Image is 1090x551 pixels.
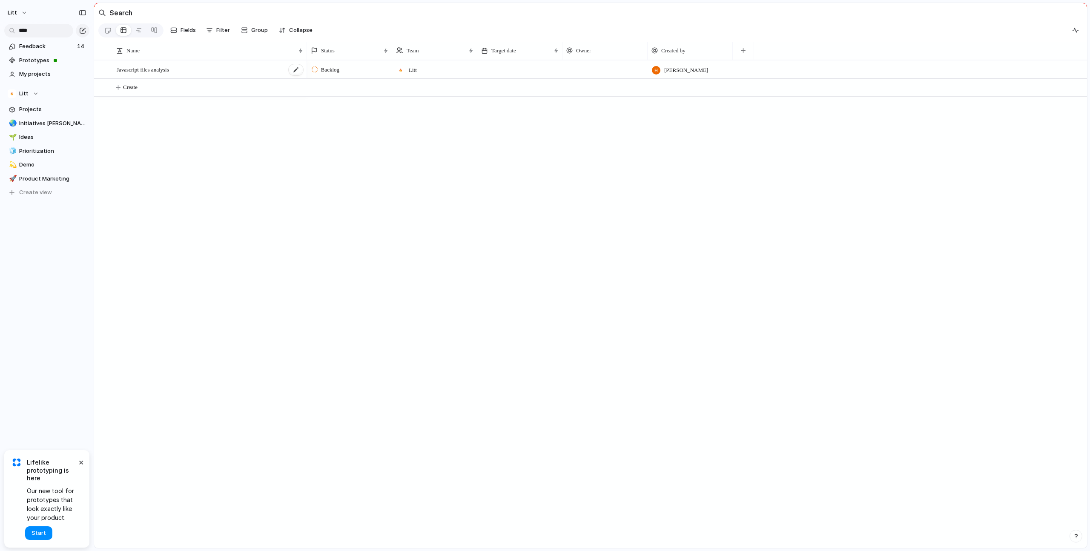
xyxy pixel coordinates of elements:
[19,161,86,169] span: Demo
[321,66,339,74] span: Backlog
[203,23,233,37] button: Filter
[126,46,140,55] span: Name
[19,56,86,65] span: Prototypes
[8,147,16,155] button: 🧊
[4,68,89,80] a: My projects
[19,188,52,197] span: Create view
[181,26,196,34] span: Fields
[27,459,77,482] span: Lifelike prototyping is here
[9,174,15,184] div: 🚀
[25,526,52,540] button: Start
[4,6,32,20] button: Litt
[4,40,89,53] a: Feedback14
[216,26,230,34] span: Filter
[4,131,89,143] a: 🌱Ideas
[109,8,132,18] h2: Search
[4,172,89,185] a: 🚀Product Marketing
[4,103,89,116] a: Projects
[661,46,686,55] span: Created by
[289,26,313,34] span: Collapse
[9,118,15,128] div: 🌏
[27,486,77,522] span: Our new tool for prototypes that look exactly like your product.
[321,46,335,55] span: Status
[237,23,272,37] button: Group
[9,146,15,156] div: 🧊
[9,160,15,170] div: 💫
[4,117,89,130] a: 🌏Initiatives [PERSON_NAME]
[409,66,417,75] span: Litt
[19,133,86,141] span: Ideas
[77,42,86,51] span: 14
[167,23,199,37] button: Fields
[407,46,419,55] span: Team
[19,42,75,51] span: Feedback
[123,83,138,92] span: Create
[8,119,16,128] button: 🌏
[19,105,86,114] span: Projects
[8,9,17,17] span: Litt
[8,133,16,141] button: 🌱
[8,161,16,169] button: 💫
[491,46,516,55] span: Target date
[664,66,708,75] span: [PERSON_NAME]
[576,46,591,55] span: Owner
[9,132,15,142] div: 🌱
[19,175,86,183] span: Product Marketing
[4,87,89,100] button: Litt
[76,457,86,467] button: Dismiss
[4,145,89,158] a: 🧊Prioritization
[4,54,89,67] a: Prototypes
[19,147,86,155] span: Prioritization
[251,26,268,34] span: Group
[19,119,86,128] span: Initiatives [PERSON_NAME]
[19,70,86,78] span: My projects
[32,529,46,537] span: Start
[275,23,316,37] button: Collapse
[8,175,16,183] button: 🚀
[117,64,169,74] span: Javascript files analysis
[19,89,29,98] span: Litt
[4,186,89,199] button: Create view
[4,158,89,171] a: 💫Demo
